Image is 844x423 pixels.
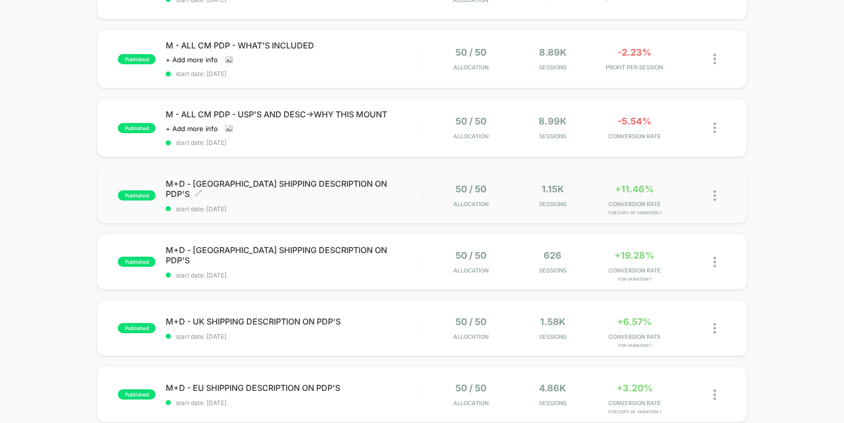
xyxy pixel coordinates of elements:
[618,47,651,58] span: -2.23%
[453,133,489,140] span: Allocation
[542,184,564,194] span: 1.15k
[453,400,489,407] span: Allocation
[596,201,673,208] span: CONVERSION RATE
[166,40,421,51] span: M - ALL CM PDP - WHAT'S INCLUDED
[118,389,156,400] span: published
[166,271,421,279] span: start date: [DATE]
[453,201,489,208] span: Allocation
[118,257,156,267] span: published
[713,122,716,133] img: close
[118,54,156,64] span: published
[515,400,591,407] span: Sessions
[515,201,591,208] span: Sessions
[544,250,561,261] span: 626
[453,333,489,340] span: Allocation
[166,109,421,119] span: M - ALL CM PDP - USP'S AND DESC->WHY THIS MOUNT
[596,409,673,414] span: for Copy of Variation 1
[166,139,421,146] span: start date: [DATE]
[455,316,487,327] span: 50 / 50
[713,54,716,64] img: close
[617,383,653,393] span: +3.20%
[455,116,487,127] span: 50 / 50
[515,133,591,140] span: Sessions
[515,64,591,71] span: Sessions
[539,383,566,393] span: 4.86k
[713,190,716,201] img: close
[596,210,673,215] span: for Copy of Variation 1
[453,267,489,274] span: Allocation
[539,116,567,127] span: 8.99k
[166,56,218,64] span: + Add more info
[596,400,673,407] span: CONVERSION RATE
[596,277,673,282] span: for Variation 1
[166,333,421,340] span: start date: [DATE]
[618,116,651,127] span: -5.54%
[713,323,716,334] img: close
[596,343,673,348] span: for Variation 1
[455,184,487,194] span: 50 / 50
[118,190,156,201] span: published
[539,47,567,58] span: 8.89k
[118,323,156,333] span: published
[617,316,652,327] span: +6.57%
[118,123,156,133] span: published
[713,389,716,400] img: close
[515,267,591,274] span: Sessions
[615,250,654,261] span: +19.28%
[455,383,487,393] span: 50 / 50
[713,257,716,267] img: close
[455,250,487,261] span: 50 / 50
[596,133,673,140] span: CONVERSION RATE
[596,333,673,340] span: CONVERSION RATE
[453,64,489,71] span: Allocation
[166,179,421,199] span: M+D - [GEOGRAPHIC_DATA] SHIPPING DESCRIPTION ON PDP'S
[166,70,421,78] span: start date: [DATE]
[166,399,421,407] span: start date: [DATE]
[596,64,673,71] span: PROFIT PER SESSION
[166,125,218,133] span: + Add more info
[166,205,421,213] span: start date: [DATE]
[596,267,673,274] span: CONVERSION RATE
[515,333,591,340] span: Sessions
[540,316,566,327] span: 1.58k
[166,245,421,265] span: M+D - [GEOGRAPHIC_DATA] SHIPPING DESCRIPTION ON PDP'S
[166,316,421,327] span: M+D - UK SHIPPING DESCRIPTION ON PDP'S
[455,47,487,58] span: 50 / 50
[166,383,421,393] span: M+D - EU SHIPPING DESCRIPTION ON PDP'S
[615,184,654,194] span: +11.46%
